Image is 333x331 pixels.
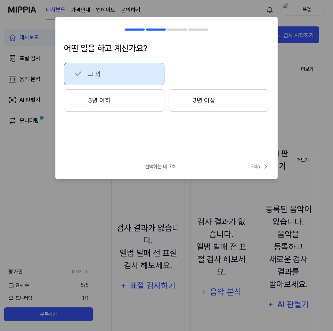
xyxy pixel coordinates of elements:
button: 그 외 [64,63,164,85]
h1: 어떤 일을 하고 계신가요? [64,42,269,55]
span: Skip [251,163,269,170]
span: 선택하는 데 3초! [145,163,177,170]
button: 3년 이하 [64,89,164,112]
button: 3년 이상 [169,89,269,112]
button: Skip [249,163,269,170]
